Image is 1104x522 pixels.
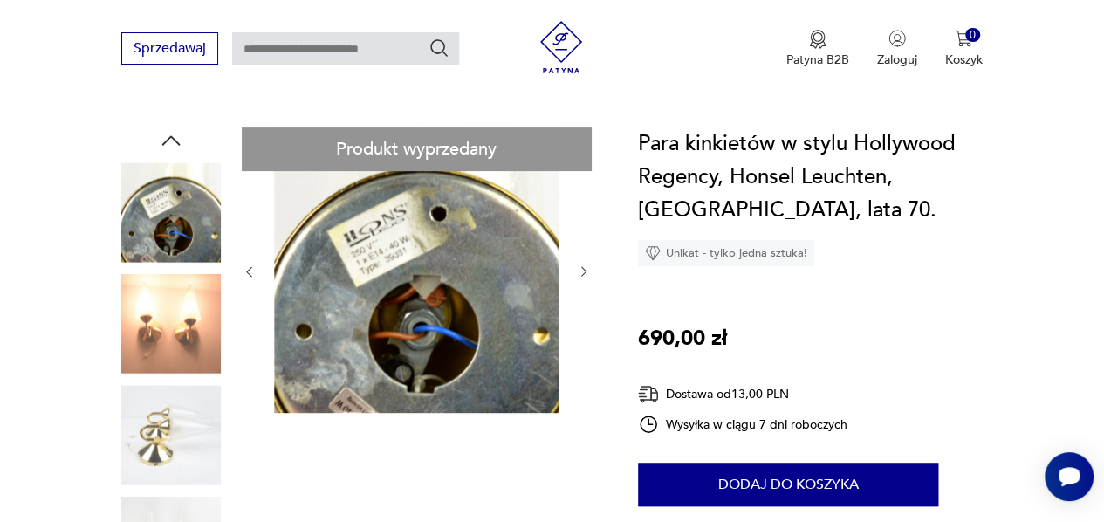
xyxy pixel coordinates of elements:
[638,127,983,227] h1: Para kinkietów w stylu Hollywood Regency, Honsel Leuchten, [GEOGRAPHIC_DATA], lata 70.
[274,127,559,413] img: Zdjęcie produktu Para kinkietów w stylu Hollywood Regency, Honsel Leuchten, Niemcy, lata 70.
[888,30,906,47] img: Ikonka użytkownika
[877,52,917,68] p: Zaloguj
[786,30,849,68] button: Patyna B2B
[638,383,847,405] div: Dostawa od 13,00 PLN
[121,385,221,484] img: Zdjęcie produktu Para kinkietów w stylu Hollywood Regency, Honsel Leuchten, Niemcy, lata 70.
[786,52,849,68] p: Patyna B2B
[645,245,661,261] img: Ikona diamentu
[955,30,972,47] img: Ikona koszyka
[945,52,983,68] p: Koszyk
[965,28,980,43] div: 0
[121,274,221,374] img: Zdjęcie produktu Para kinkietów w stylu Hollywood Regency, Honsel Leuchten, Niemcy, lata 70.
[429,38,449,58] button: Szukaj
[242,127,591,170] div: Produkt wyprzedany
[786,30,849,68] a: Ikona medaluPatyna B2B
[638,383,659,405] img: Ikona dostawy
[638,463,938,506] button: Dodaj do koszyka
[121,32,218,65] button: Sprzedawaj
[877,30,917,68] button: Zaloguj
[535,21,587,73] img: Patyna - sklep z meblami i dekoracjami vintage
[945,30,983,68] button: 0Koszyk
[121,162,221,262] img: Zdjęcie produktu Para kinkietów w stylu Hollywood Regency, Honsel Leuchten, Niemcy, lata 70.
[121,44,218,56] a: Sprzedawaj
[1045,452,1094,501] iframe: Smartsupp widget button
[809,30,826,49] img: Ikona medalu
[638,240,814,266] div: Unikat - tylko jedna sztuka!
[638,322,727,355] p: 690,00 zł
[638,414,847,435] div: Wysyłka w ciągu 7 dni roboczych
